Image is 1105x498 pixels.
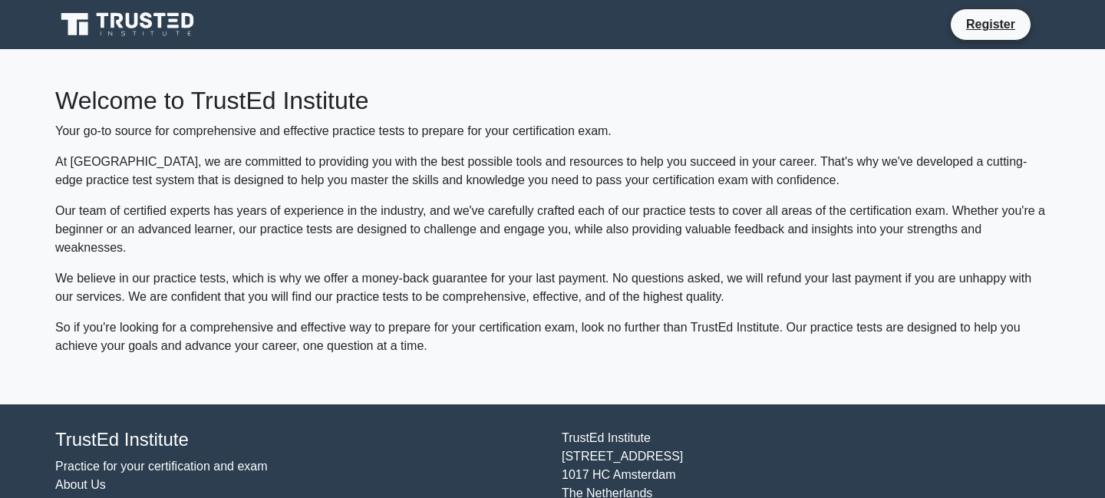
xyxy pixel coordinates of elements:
[55,429,543,451] h4: TrustEd Institute
[957,15,1024,34] a: Register
[55,122,1050,140] p: Your go-to source for comprehensive and effective practice tests to prepare for your certificatio...
[55,202,1050,257] p: Our team of certified experts has years of experience in the industry, and we've carefully crafte...
[55,478,106,491] a: About Us
[55,318,1050,355] p: So if you're looking for a comprehensive and effective way to prepare for your certification exam...
[55,86,1050,115] h2: Welcome to TrustEd Institute
[55,460,268,473] a: Practice for your certification and exam
[55,269,1050,306] p: We believe in our practice tests, which is why we offer a money-back guarantee for your last paym...
[55,153,1050,190] p: At [GEOGRAPHIC_DATA], we are committed to providing you with the best possible tools and resource...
